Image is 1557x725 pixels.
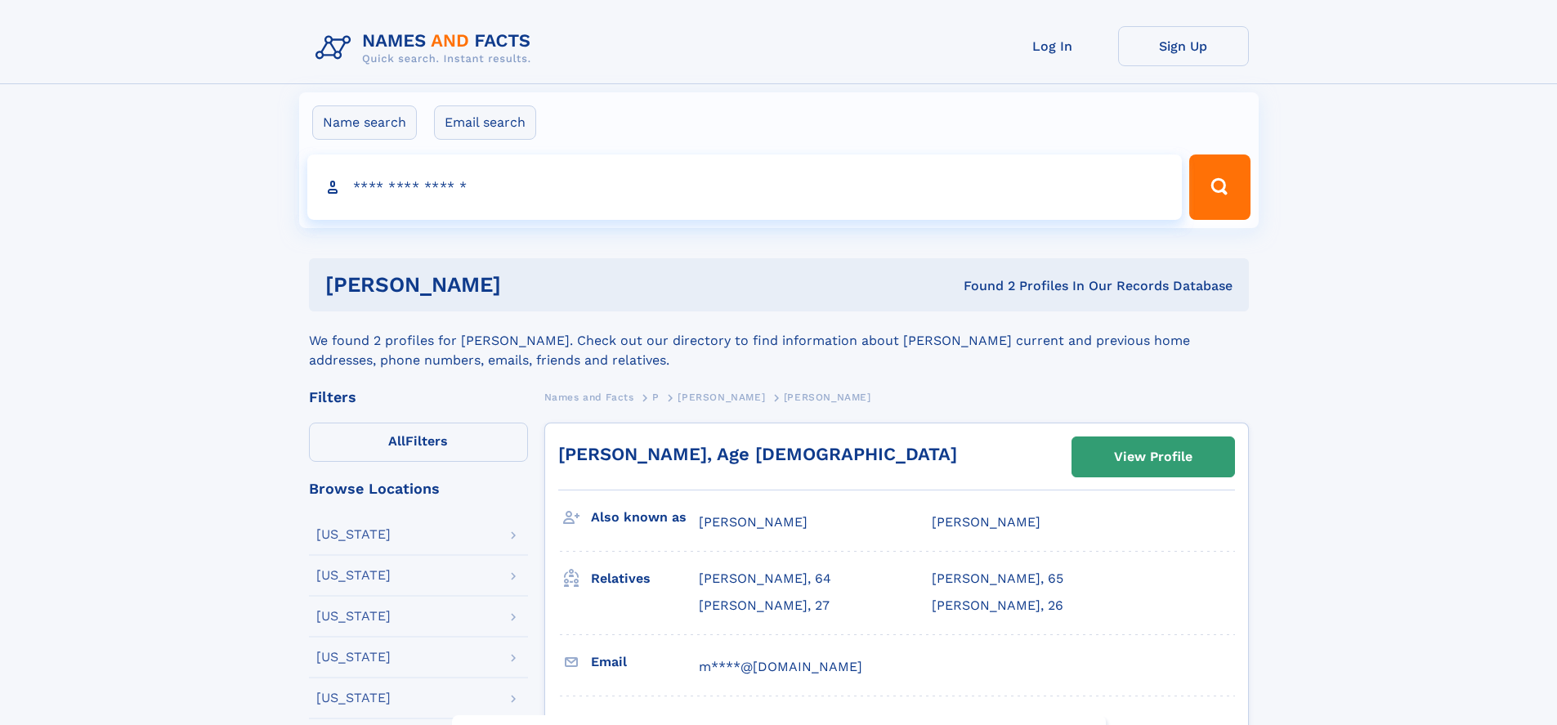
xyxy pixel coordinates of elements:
[316,610,391,623] div: [US_STATE]
[316,691,391,705] div: [US_STATE]
[591,503,699,531] h3: Also known as
[309,423,528,462] label: Filters
[325,275,732,295] h1: [PERSON_NAME]
[699,597,830,615] a: [PERSON_NAME], 27
[932,570,1063,588] a: [PERSON_NAME], 65
[678,387,765,407] a: [PERSON_NAME]
[312,105,417,140] label: Name search
[591,565,699,593] h3: Relatives
[309,26,544,70] img: Logo Names and Facts
[678,392,765,403] span: [PERSON_NAME]
[316,528,391,541] div: [US_STATE]
[1118,26,1249,66] a: Sign Up
[732,277,1233,295] div: Found 2 Profiles In Our Records Database
[434,105,536,140] label: Email search
[699,514,808,530] span: [PERSON_NAME]
[309,311,1249,370] div: We found 2 profiles for [PERSON_NAME]. Check out our directory to find information about [PERSON_...
[932,514,1040,530] span: [PERSON_NAME]
[699,570,831,588] a: [PERSON_NAME], 64
[307,154,1183,220] input: search input
[309,390,528,405] div: Filters
[558,444,957,464] a: [PERSON_NAME], Age [DEMOGRAPHIC_DATA]
[1072,437,1234,477] a: View Profile
[544,387,634,407] a: Names and Facts
[316,651,391,664] div: [US_STATE]
[652,387,660,407] a: P
[309,481,528,496] div: Browse Locations
[932,597,1063,615] a: [PERSON_NAME], 26
[591,648,699,676] h3: Email
[652,392,660,403] span: P
[388,433,405,449] span: All
[316,569,391,582] div: [US_STATE]
[1114,438,1192,476] div: View Profile
[1189,154,1250,220] button: Search Button
[987,26,1118,66] a: Log In
[784,392,871,403] span: [PERSON_NAME]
